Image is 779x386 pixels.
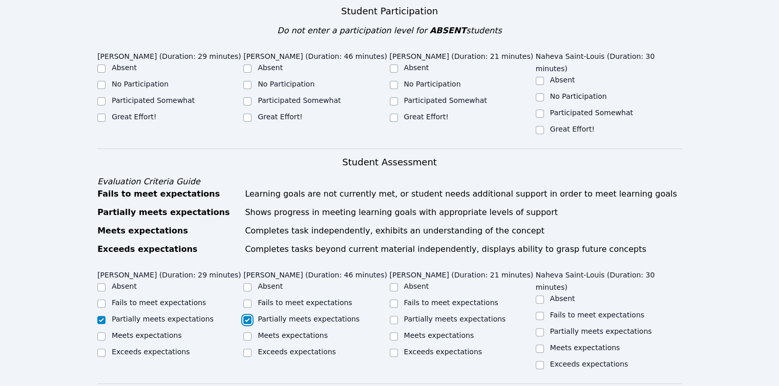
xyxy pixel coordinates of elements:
[390,47,534,62] legend: [PERSON_NAME] (Duration: 21 minutes)
[112,80,169,88] label: No Participation
[97,243,239,255] div: Exceeds expectations
[550,109,633,117] label: Participated Somewhat
[550,360,628,368] label: Exceeds expectations
[97,176,682,188] div: Evaluation Criteria Guide
[258,113,302,121] label: Great Effort!
[243,266,387,281] legend: [PERSON_NAME] (Duration: 46 minutes)
[404,113,449,121] label: Great Effort!
[550,327,652,335] label: Partially meets expectations
[536,266,682,293] legend: Naheva Saint-Louis (Duration: 30 minutes)
[112,63,137,72] label: Absent
[258,298,352,307] label: Fails to meet expectations
[258,348,335,356] label: Exceeds expectations
[245,188,682,200] div: Learning goals are not currently met, or student needs additional support in order to meet learni...
[404,282,429,290] label: Absent
[112,282,137,290] label: Absent
[550,294,575,303] label: Absent
[245,206,682,219] div: Shows progress in meeting learning goals with appropriate levels of support
[112,96,195,104] label: Participated Somewhat
[258,63,283,72] label: Absent
[404,298,498,307] label: Fails to meet expectations
[97,25,682,37] div: Do not enter a participation level for students
[258,331,328,339] label: Meets expectations
[112,331,182,339] label: Meets expectations
[536,47,682,75] legend: Naheva Saint-Louis (Duration: 30 minutes)
[97,47,241,62] legend: [PERSON_NAME] (Duration: 29 minutes)
[404,315,506,323] label: Partially meets expectations
[550,125,595,133] label: Great Effort!
[245,243,682,255] div: Completes tasks beyond current material independently, displays ability to grasp future concepts
[97,206,239,219] div: Partially meets expectations
[550,344,620,352] label: Meets expectations
[243,47,387,62] legend: [PERSON_NAME] (Duration: 46 minutes)
[245,225,682,237] div: Completes task independently, exhibits an understanding of the concept
[550,76,575,84] label: Absent
[112,298,206,307] label: Fails to meet expectations
[97,188,239,200] div: Fails to meet expectations
[404,331,474,339] label: Meets expectations
[404,348,482,356] label: Exceeds expectations
[97,266,241,281] legend: [PERSON_NAME] (Duration: 29 minutes)
[97,225,239,237] div: Meets expectations
[258,315,360,323] label: Partially meets expectations
[97,4,682,18] h3: Student Participation
[112,348,190,356] label: Exceeds expectations
[390,266,534,281] legend: [PERSON_NAME] (Duration: 21 minutes)
[550,311,644,319] label: Fails to meet expectations
[258,80,314,88] label: No Participation
[430,26,466,35] span: ABSENT
[258,96,341,104] label: Participated Somewhat
[404,96,487,104] label: Participated Somewhat
[404,80,461,88] label: No Participation
[97,155,682,169] h3: Student Assessment
[404,63,429,72] label: Absent
[112,315,214,323] label: Partially meets expectations
[112,113,156,121] label: Great Effort!
[258,282,283,290] label: Absent
[550,92,607,100] label: No Participation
